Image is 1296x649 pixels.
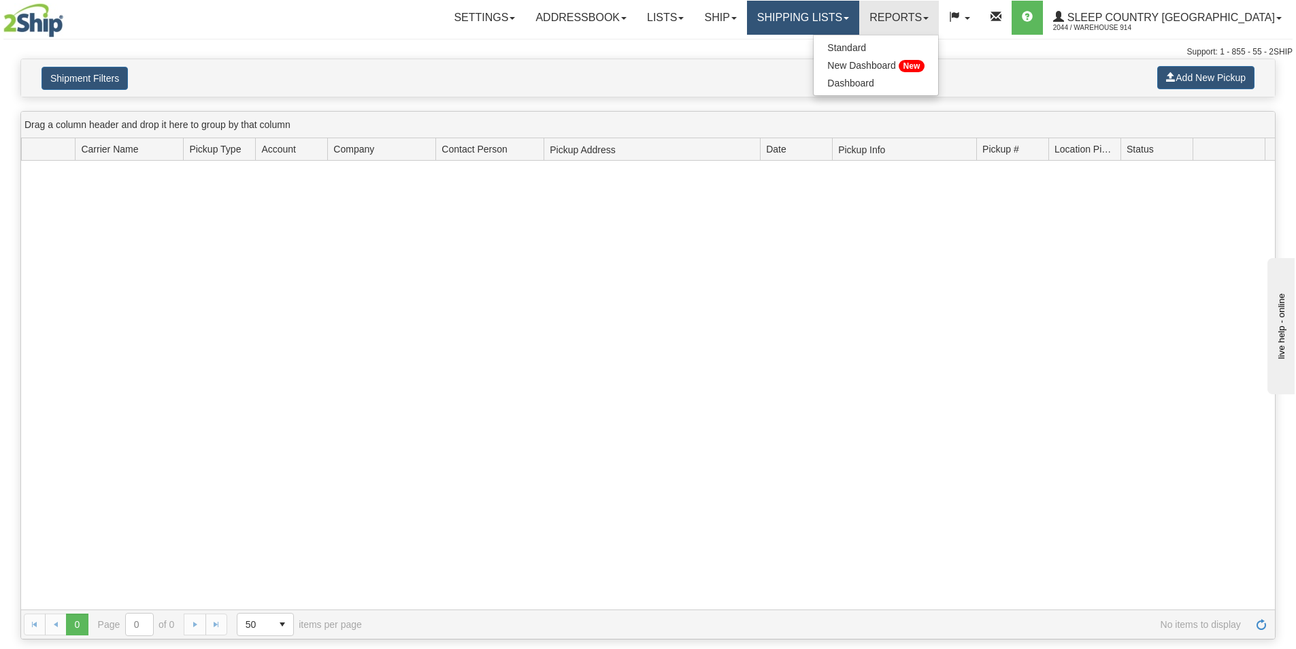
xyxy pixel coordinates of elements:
button: Shipment Filters [41,67,128,90]
span: Page sizes drop down [237,613,294,636]
a: Ship [694,1,746,35]
img: logo2044.jpg [3,3,63,37]
a: New Dashboard New [814,57,938,74]
div: live help - online [10,12,126,22]
span: 50 [246,618,263,631]
span: Sleep Country [GEOGRAPHIC_DATA] [1064,12,1275,23]
span: No items to display [381,619,1241,630]
div: Support: 1 - 855 - 55 - 2SHIP [3,46,1293,58]
span: Company [333,142,374,156]
a: Settings [444,1,525,35]
span: New [899,60,925,72]
a: Reports [859,1,939,35]
span: Pickup Address [550,139,760,160]
span: items per page [237,613,362,636]
a: Lists [637,1,694,35]
a: Standard [814,39,938,57]
span: 2044 / Warehouse 914 [1053,21,1155,35]
span: Dashboard [827,78,874,89]
span: Standard [827,42,866,53]
span: Status [1127,142,1154,156]
span: Date [766,142,786,156]
span: Page of 0 [98,613,175,636]
span: Pickup # [982,142,1019,156]
div: grid grouping header [21,112,1275,138]
a: Dashboard [814,74,938,92]
span: select [271,614,293,635]
button: Add New Pickup [1157,66,1255,89]
span: Contact Person [442,142,508,156]
span: Carrier Name [81,142,138,156]
a: Sleep Country [GEOGRAPHIC_DATA] 2044 / Warehouse 914 [1043,1,1292,35]
span: Pickup Info [838,139,976,160]
span: New Dashboard [827,60,895,71]
span: Page 0 [66,614,88,635]
a: Addressbook [525,1,637,35]
span: Account [261,142,296,156]
span: Pickup Type [189,142,241,156]
iframe: chat widget [1265,255,1295,394]
span: Location Pickup [1054,142,1115,156]
a: Refresh [1250,614,1272,635]
a: Shipping lists [747,1,859,35]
